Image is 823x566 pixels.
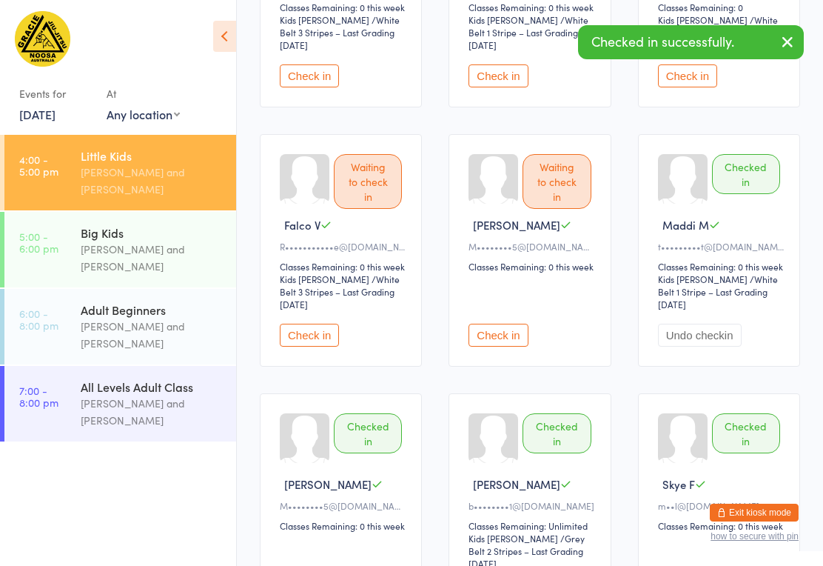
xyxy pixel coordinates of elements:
div: Waiting to check in [523,154,591,209]
span: [PERSON_NAME] [284,476,372,492]
span: / White Belt 1 Stripe – Last Grading [DATE] [658,273,778,310]
div: Checked in [712,154,780,194]
div: Kids [PERSON_NAME] [658,273,748,285]
a: 5:00 -6:00 pmBig Kids[PERSON_NAME] and [PERSON_NAME] [4,212,236,287]
span: Falco V [284,217,320,233]
a: 4:00 -5:00 pmLittle Kids[PERSON_NAME] and [PERSON_NAME] [4,135,236,210]
div: Checked in [712,413,780,453]
span: / White Belt 3 Stripes – Last Grading [DATE] [280,273,400,310]
div: M••••••••5@[DOMAIN_NAME] [468,240,595,253]
div: Checked in [334,413,402,453]
div: Checked in successfully. [578,25,804,59]
div: Classes Remaining: 0 this week [280,519,406,532]
time: 4:00 - 5:00 pm [19,153,58,177]
div: Little Kids [81,147,224,164]
div: Classes Remaining: 0 this week [658,260,785,273]
div: Events for [19,81,92,106]
button: Check in [468,324,528,347]
div: Classes Remaining: 0 this week [658,519,785,532]
time: 7:00 - 8:00 pm [19,384,58,408]
button: Check in [468,64,528,87]
div: Classes Remaining: 0 this week [468,260,595,273]
div: Classes Remaining: 0 this week [280,1,406,13]
div: Classes Remaining: Unlimited [468,519,595,532]
button: how to secure with pin [711,531,799,542]
div: [PERSON_NAME] and [PERSON_NAME] [81,164,224,198]
a: 6:00 -8:00 pmAdult Beginners[PERSON_NAME] and [PERSON_NAME] [4,289,236,364]
div: Kids [PERSON_NAME] [280,13,369,26]
div: Classes Remaining: 0 [658,1,785,13]
div: Any location [107,106,180,122]
button: Check in [280,324,339,347]
button: Undo checkin [658,324,742,347]
span: [PERSON_NAME] [473,217,560,233]
button: Check in [280,64,339,87]
div: t•••••••••t@[DOMAIN_NAME] [658,240,785,253]
span: / White Belt 3 Stripes – Last Grading [DATE] [280,13,400,51]
div: All Levels Adult Class [81,379,224,395]
div: Classes Remaining: 0 this week [468,1,595,13]
time: 6:00 - 8:00 pm [19,307,58,331]
div: [PERSON_NAME] and [PERSON_NAME] [81,241,224,275]
time: 5:00 - 6:00 pm [19,230,58,254]
div: At [107,81,180,106]
img: Gracie Humaita Noosa [15,11,70,67]
div: [PERSON_NAME] and [PERSON_NAME] [81,395,224,429]
div: Kids [PERSON_NAME] [658,13,748,26]
div: Kids [PERSON_NAME] [280,273,369,285]
div: Waiting to check in [334,154,402,209]
div: Big Kids [81,224,224,241]
div: b••••••••1@[DOMAIN_NAME] [468,499,595,512]
span: / White Belt 1 Stripe – Last Grading [DATE] [468,13,588,51]
span: Skye F [662,476,695,492]
div: Adult Beginners [81,302,224,318]
div: R•••••••••••e@[DOMAIN_NAME] [280,240,406,253]
span: Maddi M [662,217,709,233]
a: 7:00 -8:00 pmAll Levels Adult Class[PERSON_NAME] and [PERSON_NAME] [4,366,236,442]
div: Checked in [523,413,591,453]
span: [PERSON_NAME] [473,476,560,492]
button: Exit kiosk mode [710,504,799,522]
div: [PERSON_NAME] and [PERSON_NAME] [81,318,224,352]
div: Classes Remaining: 0 this week [280,260,406,273]
div: Kids [PERSON_NAME] [468,532,558,545]
a: [DATE] [19,106,56,122]
div: Kids [PERSON_NAME] [468,13,558,26]
div: M••••••••5@[DOMAIN_NAME] [280,499,406,512]
button: Check in [658,64,717,87]
div: m••l@[DOMAIN_NAME] [658,499,785,512]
